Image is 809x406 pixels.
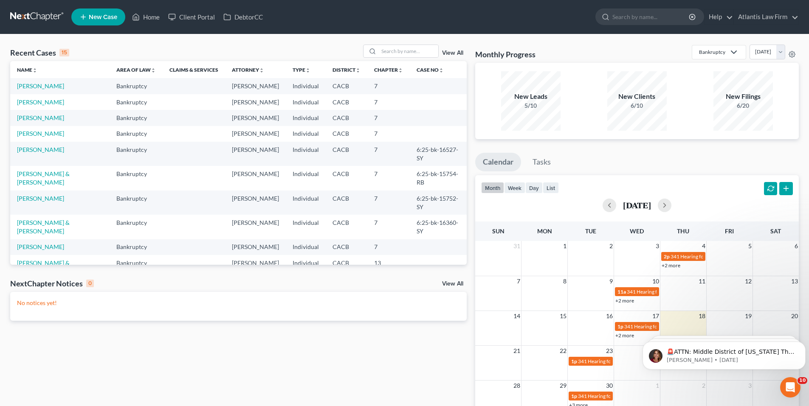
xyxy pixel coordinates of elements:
[559,346,567,356] span: 22
[17,219,70,235] a: [PERSON_NAME] & [PERSON_NAME]
[367,239,410,255] td: 7
[790,311,799,321] span: 20
[442,281,463,287] a: View All
[110,78,163,94] td: Bankruptcy
[17,146,64,153] a: [PERSON_NAME]
[333,67,361,73] a: Districtunfold_more
[367,190,410,215] td: 7
[326,78,367,94] td: CACB
[492,227,505,235] span: Sun
[367,78,410,94] td: 7
[617,288,626,295] span: 11a
[326,255,367,279] td: CACB
[326,215,367,239] td: CACB
[17,82,64,90] a: [PERSON_NAME]
[326,166,367,190] td: CACB
[259,68,264,73] i: unfold_more
[163,61,225,78] th: Claims & Services
[609,241,614,251] span: 2
[578,393,654,399] span: 341 Hearing for [PERSON_NAME]
[367,94,410,110] td: 7
[326,94,367,110] td: CACB
[367,215,410,239] td: 7
[744,311,753,321] span: 19
[110,215,163,239] td: Bankruptcy
[605,346,614,356] span: 23
[286,78,326,94] td: Individual
[504,182,525,193] button: week
[326,110,367,126] td: CACB
[655,381,660,391] span: 1
[615,332,634,339] a: +2 more
[651,276,660,286] span: 10
[110,255,163,279] td: Bankruptcy
[725,227,734,235] span: Fri
[770,227,781,235] span: Sat
[617,323,623,330] span: 1p
[225,166,286,190] td: [PERSON_NAME]
[367,110,410,126] td: 7
[609,276,614,286] span: 9
[513,241,521,251] span: 31
[59,49,69,56] div: 15
[110,239,163,255] td: Bankruptcy
[410,166,466,190] td: 6:25-bk-15754-RB
[705,9,733,25] a: Help
[677,227,689,235] span: Thu
[410,190,466,215] td: 6:25-bk-15752-SY
[326,190,367,215] td: CACB
[562,276,567,286] span: 8
[607,101,667,110] div: 6/10
[475,153,521,171] a: Calendar
[286,239,326,255] td: Individual
[225,190,286,215] td: [PERSON_NAME]
[627,288,745,295] span: 341 Hearing for [PERSON_NAME], [PERSON_NAME]
[698,311,706,321] span: 18
[293,67,310,73] a: Typeunfold_more
[571,393,577,399] span: 1p
[671,253,747,260] span: 341 Hearing for [PERSON_NAME]
[367,255,410,279] td: 13
[605,311,614,321] span: 16
[286,255,326,279] td: Individual
[525,153,558,171] a: Tasks
[286,142,326,166] td: Individual
[225,255,286,279] td: [PERSON_NAME]
[286,126,326,142] td: Individual
[17,299,460,307] p: No notices yet!
[439,68,444,73] i: unfold_more
[286,166,326,190] td: Individual
[798,377,807,384] span: 10
[326,126,367,142] td: CACB
[442,50,463,56] a: View All
[747,381,753,391] span: 3
[398,68,403,73] i: unfold_more
[701,381,706,391] span: 2
[537,227,552,235] span: Mon
[662,262,680,269] a: +2 more
[780,377,801,398] iframe: Intercom live chat
[571,358,577,364] span: 1p
[110,190,163,215] td: Bankruptcy
[128,9,164,25] a: Home
[501,101,561,110] div: 5/10
[17,170,70,186] a: [PERSON_NAME] & [PERSON_NAME]
[151,68,156,73] i: unfold_more
[17,259,70,275] a: [PERSON_NAME] & [PERSON_NAME]
[562,241,567,251] span: 1
[794,241,799,251] span: 6
[86,280,94,287] div: 0
[326,142,367,166] td: CACB
[578,358,705,364] span: 341 Hearing for [PERSON_NAME][GEOGRAPHIC_DATA]
[734,9,798,25] a: Atlantis Law Firm
[585,227,596,235] span: Tue
[367,166,410,190] td: 7
[713,101,773,110] div: 6/20
[116,67,156,73] a: Area of Lawunfold_more
[744,276,753,286] span: 12
[17,243,64,250] a: [PERSON_NAME]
